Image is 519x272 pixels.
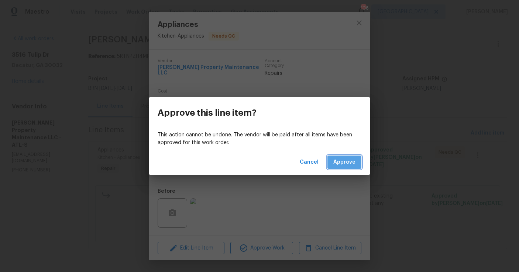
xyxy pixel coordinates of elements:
[297,156,322,169] button: Cancel
[158,108,257,118] h3: Approve this line item?
[333,158,355,167] span: Approve
[158,131,361,147] p: This action cannot be undone. The vendor will be paid after all items have been approved for this...
[300,158,319,167] span: Cancel
[327,156,361,169] button: Approve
